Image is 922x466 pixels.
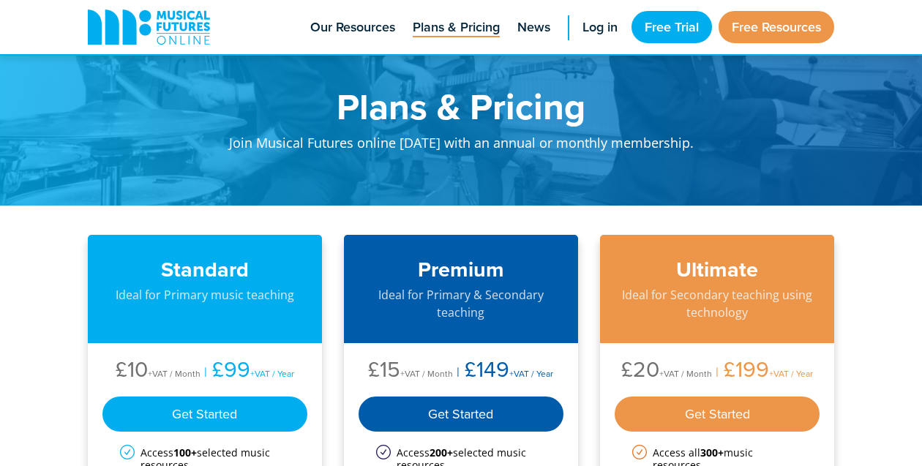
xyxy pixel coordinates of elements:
h3: Standard [102,257,307,282]
p: Ideal for Primary & Secondary teaching [359,286,563,321]
li: £99 [200,358,294,385]
span: +VAT / Month [400,367,453,380]
h1: Plans & Pricing [176,88,746,124]
span: +VAT / Month [148,367,200,380]
div: Get Started [359,397,563,432]
li: £149 [453,358,553,385]
div: Get Started [102,397,307,432]
li: £20 [621,358,712,385]
strong: 200+ [430,446,453,459]
strong: 100+ [173,446,197,459]
span: Plans & Pricing [413,18,500,37]
li: £10 [116,358,200,385]
a: Free Resources [719,11,834,43]
span: +VAT / Year [250,367,294,380]
span: +VAT / Year [769,367,813,380]
a: Free Trial [631,11,712,43]
div: Get Started [615,397,820,432]
strong: 300+ [700,446,724,459]
p: Join Musical Futures online [DATE] with an annual or monthly membership. [176,124,746,169]
span: Our Resources [310,18,395,37]
p: Ideal for Secondary teaching using technology [615,286,820,321]
h3: Premium [359,257,563,282]
li: £199 [712,358,813,385]
h3: Ultimate [615,257,820,282]
span: +VAT / Year [509,367,553,380]
span: News [517,18,550,37]
p: Ideal for Primary music teaching [102,286,307,304]
span: Log in [582,18,618,37]
span: +VAT / Month [659,367,712,380]
li: £15 [368,358,453,385]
